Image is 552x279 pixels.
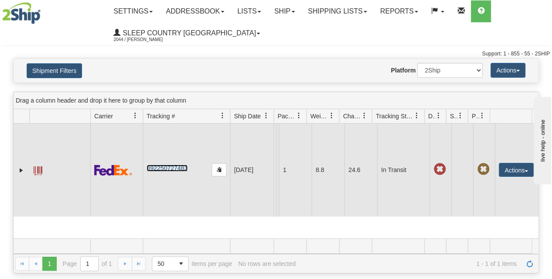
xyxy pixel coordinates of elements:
span: items per page [152,256,232,271]
span: Page sizes drop down [152,256,189,271]
a: Reports [374,0,425,22]
img: logo2044.jpg [2,2,41,24]
td: In Transit [377,124,429,217]
a: Pickup Status filter column settings [475,108,490,123]
a: Weight filter column settings [324,108,339,123]
a: Expand [17,166,26,175]
button: Shipment Filters [27,63,82,78]
span: Ship Date [234,112,261,121]
span: Sleep Country [GEOGRAPHIC_DATA] [120,29,256,37]
iframe: chat widget [532,95,551,184]
a: Label [34,162,42,176]
span: select [174,257,188,271]
div: Support: 1 - 855 - 55 - 2SHIP [2,50,550,58]
span: Charge [343,112,361,121]
span: Carrier [94,112,113,121]
span: Shipment Issues [450,112,457,121]
div: No rows are selected [238,260,296,267]
span: Pickup Status [472,112,479,121]
span: Tracking # [147,112,175,121]
a: Tracking # filter column settings [215,108,230,123]
td: Beco Industries Shipping department [GEOGRAPHIC_DATA] [GEOGRAPHIC_DATA] [GEOGRAPHIC_DATA] H1J 0A8 [274,124,276,217]
button: Copy to clipboard [212,163,226,176]
a: Shipment Issues filter column settings [453,108,468,123]
label: Platform [391,66,416,75]
span: 1 - 1 of 1 items [302,260,517,267]
a: Refresh [523,257,537,271]
input: Page 1 [81,257,98,271]
span: Page of 1 [63,256,112,271]
button: Actions [499,163,534,177]
span: Late [433,163,446,176]
a: Ship [267,0,301,22]
a: Carrier filter column settings [128,108,143,123]
td: 24.6 [344,124,377,217]
a: Shipping lists [302,0,374,22]
button: Actions [490,63,525,78]
a: Tracking Status filter column settings [409,108,424,123]
a: 392250727483 [147,165,187,172]
td: 1 [279,124,312,217]
td: [DATE] [230,124,274,217]
span: Tracking Status [376,112,414,121]
div: live help - online [7,7,81,14]
span: Packages [278,112,296,121]
span: 2044 / [PERSON_NAME] [113,35,179,44]
a: Charge filter column settings [357,108,372,123]
span: Page 1 [42,257,56,271]
a: Settings [107,0,159,22]
a: Addressbook [159,0,231,22]
img: 2 - FedEx Express® [94,165,132,176]
a: Sleep Country [GEOGRAPHIC_DATA] 2044 / [PERSON_NAME] [107,22,267,44]
a: Delivery Status filter column settings [431,108,446,123]
span: Pickup Not Assigned [477,163,489,176]
a: Ship Date filter column settings [259,108,274,123]
span: Delivery Status [428,112,435,121]
span: 50 [158,259,169,268]
td: [PERSON_NAME] [PERSON_NAME] CA MB [PERSON_NAME] R8N 0T4 [276,124,279,217]
div: grid grouping header [14,92,538,109]
td: 8.8 [312,124,344,217]
span: Weight [310,112,329,121]
a: Packages filter column settings [291,108,306,123]
a: Lists [231,0,267,22]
